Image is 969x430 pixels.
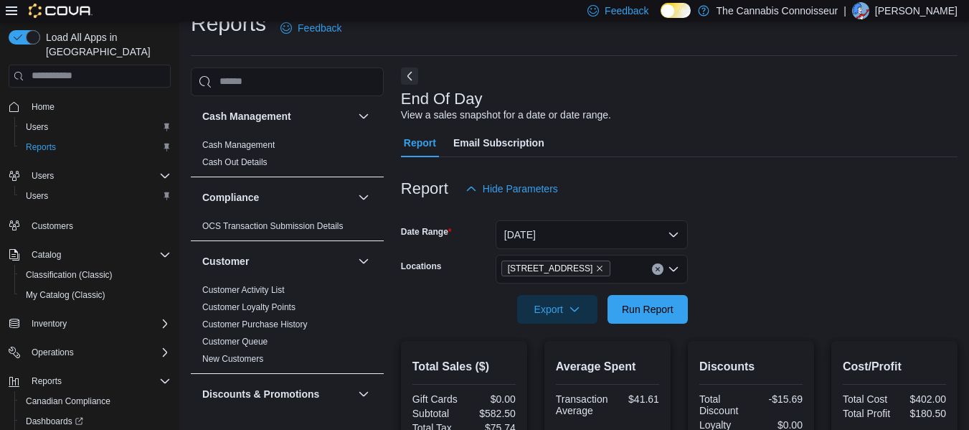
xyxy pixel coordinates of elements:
[355,189,372,206] button: Compliance
[191,9,266,38] h1: Reports
[202,190,259,205] h3: Compliance
[20,413,171,430] span: Dashboards
[26,416,83,427] span: Dashboards
[298,21,341,35] span: Feedback
[699,393,748,416] div: Total Discount
[20,266,171,284] span: Classification (Classic)
[404,128,436,157] span: Report
[20,393,171,410] span: Canadian Compliance
[26,315,171,332] span: Inventory
[843,2,846,19] p: |
[843,408,892,419] div: Total Profit
[401,108,611,123] div: View a sales snapshot for a date or date range.
[202,302,296,312] a: Customer Loyalty Points
[467,408,516,419] div: $582.50
[26,98,171,116] span: Home
[26,315,72,332] button: Inventory
[453,128,544,157] span: Email Subscription
[26,269,113,281] span: Classification (Classic)
[3,342,176,363] button: Operations
[3,245,176,265] button: Catalog
[26,246,67,263] button: Catalog
[26,121,48,133] span: Users
[401,226,452,238] label: Date Range
[20,413,89,430] a: Dashboards
[467,393,516,405] div: $0.00
[202,220,344,232] span: OCS Transaction Submission Details
[202,140,275,150] a: Cash Management
[32,249,61,261] span: Catalog
[26,344,171,361] span: Operations
[32,347,74,358] span: Operations
[699,358,803,375] h2: Discounts
[202,354,263,364] a: New Customers
[202,109,352,123] button: Cash Management
[191,281,384,373] div: Customer
[401,90,483,108] h3: End Of Day
[26,167,60,184] button: Users
[20,118,54,136] a: Users
[401,67,418,85] button: Next
[14,391,176,411] button: Canadian Compliance
[3,215,176,235] button: Customers
[202,221,344,231] a: OCS Transaction Submission Details
[202,418,240,428] a: Discounts
[202,139,275,151] span: Cash Management
[897,393,946,405] div: $402.00
[202,387,319,401] h3: Discounts & Promotions
[501,261,611,276] span: 2-1874 Scugog Street
[26,167,171,184] span: Users
[668,263,679,275] button: Open list of options
[202,156,268,168] span: Cash Out Details
[412,408,461,419] div: Subtotal
[843,358,946,375] h2: Cost/Profit
[202,319,308,330] span: Customer Purchase History
[412,393,461,405] div: Gift Cards
[3,314,176,334] button: Inventory
[717,2,838,19] p: The Cannabis Connoisseur
[26,373,171,390] span: Reports
[26,396,110,407] span: Canadian Compliance
[483,182,558,196] span: Hide Parameters
[40,30,171,59] span: Load All Apps in [GEOGRAPHIC_DATA]
[608,295,688,324] button: Run Report
[20,187,54,205] a: Users
[14,265,176,285] button: Classification (Classic)
[661,3,691,18] input: Dark Mode
[202,157,268,167] a: Cash Out Details
[191,136,384,177] div: Cash Management
[26,141,56,153] span: Reports
[897,408,946,419] div: $180.50
[20,139,62,156] a: Reports
[26,218,79,235] a: Customers
[20,118,171,136] span: Users
[401,261,442,272] label: Locations
[355,385,372,403] button: Discounts & Promotions
[32,375,62,387] span: Reports
[652,263,663,275] button: Clear input
[32,318,67,329] span: Inventory
[556,358,659,375] h2: Average Spent
[202,387,352,401] button: Discounts & Promotions
[3,166,176,186] button: Users
[202,337,268,347] a: Customer Queue
[20,266,118,284] a: Classification (Classic)
[401,180,448,197] h3: Report
[517,295,597,324] button: Export
[26,289,105,301] span: My Catalog (Classic)
[14,137,176,157] button: Reports
[595,264,604,273] button: Remove 2-1874 Scugog Street from selection in this group
[355,108,372,125] button: Cash Management
[20,393,116,410] a: Canadian Compliance
[605,4,648,18] span: Feedback
[202,190,352,205] button: Compliance
[26,216,171,234] span: Customers
[460,174,564,203] button: Hide Parameters
[622,302,673,317] span: Run Report
[496,220,688,249] button: [DATE]
[526,295,589,324] span: Export
[202,109,291,123] h3: Cash Management
[26,344,80,361] button: Operations
[843,393,892,405] div: Total Cost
